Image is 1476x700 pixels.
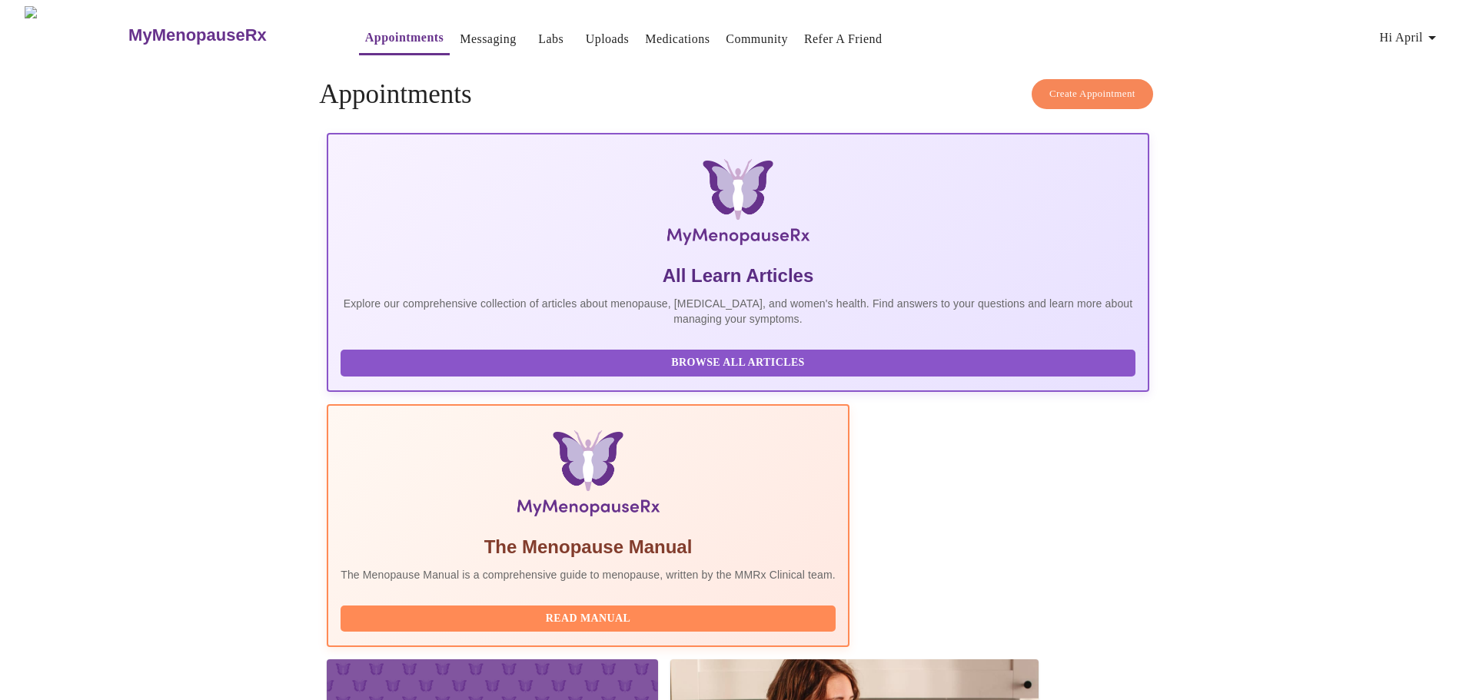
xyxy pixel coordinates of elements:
[527,24,576,55] button: Labs
[341,355,1139,368] a: Browse All Articles
[341,535,836,559] h5: The Menopause Manual
[359,22,450,55] button: Appointments
[127,8,328,62] a: MyMenopauseRx
[128,25,267,45] h3: MyMenopauseRx
[586,28,630,50] a: Uploads
[356,353,1120,373] span: Browse All Articles
[341,611,839,624] a: Read Manual
[341,296,1135,327] p: Explore our comprehensive collection of articles about menopause, [MEDICAL_DATA], and women's hea...
[341,264,1135,288] h5: All Learn Articles
[464,159,1012,251] img: MyMenopauseRx Logo
[341,567,836,582] p: The Menopause Manual is a comprehensive guide to menopause, written by the MMRx Clinical team.
[804,28,883,50] a: Refer a Friend
[356,609,820,629] span: Read Manual
[341,350,1135,377] button: Browse All Articles
[460,28,516,50] a: Messaging
[25,6,127,64] img: MyMenopauseRx Logo
[1032,79,1153,109] button: Create Appointment
[419,430,756,523] img: Menopause Manual
[538,28,563,50] a: Labs
[341,605,836,632] button: Read Manual
[639,24,716,55] button: Medications
[454,24,522,55] button: Messaging
[1373,22,1448,53] button: Hi April
[365,27,444,48] a: Appointments
[798,24,889,55] button: Refer a Friend
[726,28,788,50] a: Community
[580,24,636,55] button: Uploads
[1379,27,1441,48] span: Hi April
[1049,85,1135,103] span: Create Appointment
[319,79,1157,110] h4: Appointments
[645,28,710,50] a: Medications
[720,24,794,55] button: Community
